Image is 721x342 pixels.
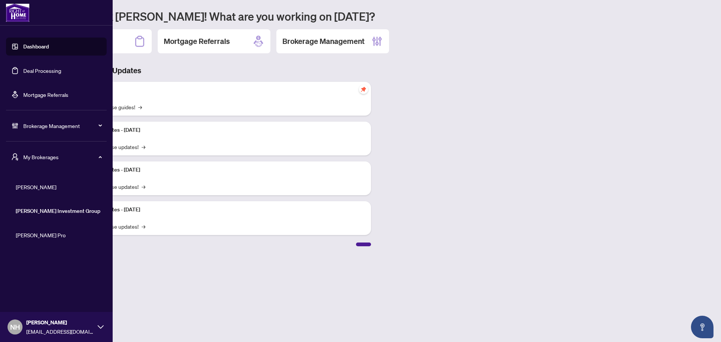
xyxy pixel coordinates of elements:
[16,231,101,239] span: [PERSON_NAME] Pro
[39,65,371,76] h3: Brokerage & Industry Updates
[16,207,101,215] span: [PERSON_NAME] Investment Group
[359,85,368,94] span: pushpin
[79,126,365,134] p: Platform Updates - [DATE]
[6,4,29,22] img: logo
[23,91,68,98] a: Mortgage Referrals
[142,222,145,231] span: →
[39,9,712,23] h1: Welcome back [PERSON_NAME]! What are you working on [DATE]?
[26,327,94,336] span: [EMAIL_ADDRESS][DOMAIN_NAME]
[282,36,365,47] h2: Brokerage Management
[691,316,713,338] button: Open asap
[142,143,145,151] span: →
[10,322,20,332] span: NH
[79,86,365,95] p: Self-Help
[26,318,94,327] span: [PERSON_NAME]
[142,182,145,191] span: →
[164,36,230,47] h2: Mortgage Referrals
[23,67,61,74] a: Deal Processing
[138,103,142,111] span: →
[79,206,365,214] p: Platform Updates - [DATE]
[23,122,101,130] span: Brokerage Management
[16,183,101,191] span: [PERSON_NAME]
[23,43,49,50] a: Dashboard
[23,153,101,161] span: My Brokerages
[11,153,19,161] span: user-switch
[79,166,365,174] p: Platform Updates - [DATE]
